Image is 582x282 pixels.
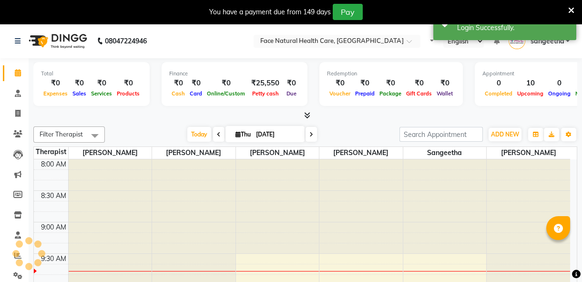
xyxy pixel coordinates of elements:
span: sangeetha [403,147,487,159]
div: 8:00 AM [39,159,68,169]
div: ₹0 [283,78,300,89]
div: ₹0 [89,78,114,89]
input: 2025-09-04 [253,127,301,142]
span: Card [187,90,204,97]
span: Cash [169,90,187,97]
div: ₹0 [169,78,187,89]
span: sangeetha [530,36,564,46]
div: ₹0 [70,78,89,89]
div: ₹0 [434,78,455,89]
span: [PERSON_NAME] [236,147,319,159]
div: ₹0 [404,78,434,89]
span: [PERSON_NAME] [152,147,235,159]
div: ₹25,550 [247,78,283,89]
div: ₹0 [327,78,353,89]
div: 9:30 AM [39,254,68,264]
span: Services [89,90,114,97]
span: [PERSON_NAME] [319,147,403,159]
div: ₹0 [114,78,142,89]
img: logo [24,28,90,54]
div: Finance [169,70,300,78]
div: ₹0 [204,78,247,89]
span: Wallet [434,90,455,97]
span: Today [187,127,211,142]
div: 0 [546,78,573,89]
div: ₹0 [187,78,204,89]
div: 10 [515,78,546,89]
span: Online/Custom [204,90,247,97]
input: Search Appointment [399,127,483,142]
span: Petty cash [250,90,281,97]
div: Therapist [34,147,68,157]
span: Prepaid [353,90,377,97]
div: ₹0 [377,78,404,89]
div: Redemption [327,70,455,78]
div: 8:30 AM [39,191,68,201]
span: ADD NEW [491,131,519,138]
b: 08047224946 [105,28,147,54]
button: ADD NEW [489,128,521,141]
span: [PERSON_NAME] [69,147,152,159]
span: Sales [70,90,89,97]
div: Login Successfully. [457,23,569,33]
span: Products [114,90,142,97]
div: 9:00 AM [39,222,68,232]
div: Total [41,70,142,78]
span: Expenses [41,90,70,97]
span: Due [284,90,299,97]
span: Gift Cards [404,90,434,97]
button: Pay [333,4,363,20]
div: You have a payment due from 149 days [209,7,331,17]
span: Completed [482,90,515,97]
span: Thu [233,131,253,138]
span: Filter Therapist [40,130,83,138]
span: Ongoing [546,90,573,97]
span: Package [377,90,404,97]
span: Upcoming [515,90,546,97]
span: [PERSON_NAME] [487,147,570,159]
span: Voucher [327,90,353,97]
div: ₹0 [41,78,70,89]
div: ₹0 [353,78,377,89]
img: sangeetha [509,32,525,49]
div: 0 [482,78,515,89]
